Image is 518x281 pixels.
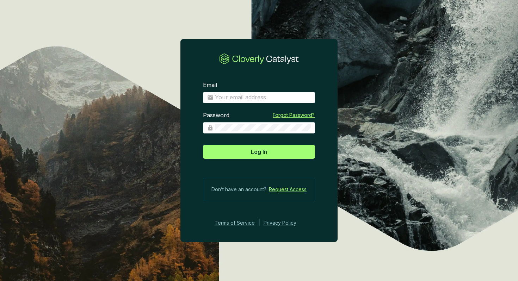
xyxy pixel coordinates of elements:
a: Forgot Password? [273,112,315,119]
input: Password [215,124,311,132]
a: Request Access [269,185,307,194]
a: Terms of Service [212,219,255,227]
span: Don’t have an account? [211,185,266,194]
input: Email [215,94,311,101]
label: Password [203,112,229,119]
label: Email [203,81,217,89]
span: Log In [251,148,267,156]
div: | [258,219,260,227]
a: Privacy Policy [264,219,306,227]
button: Log In [203,145,315,159]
